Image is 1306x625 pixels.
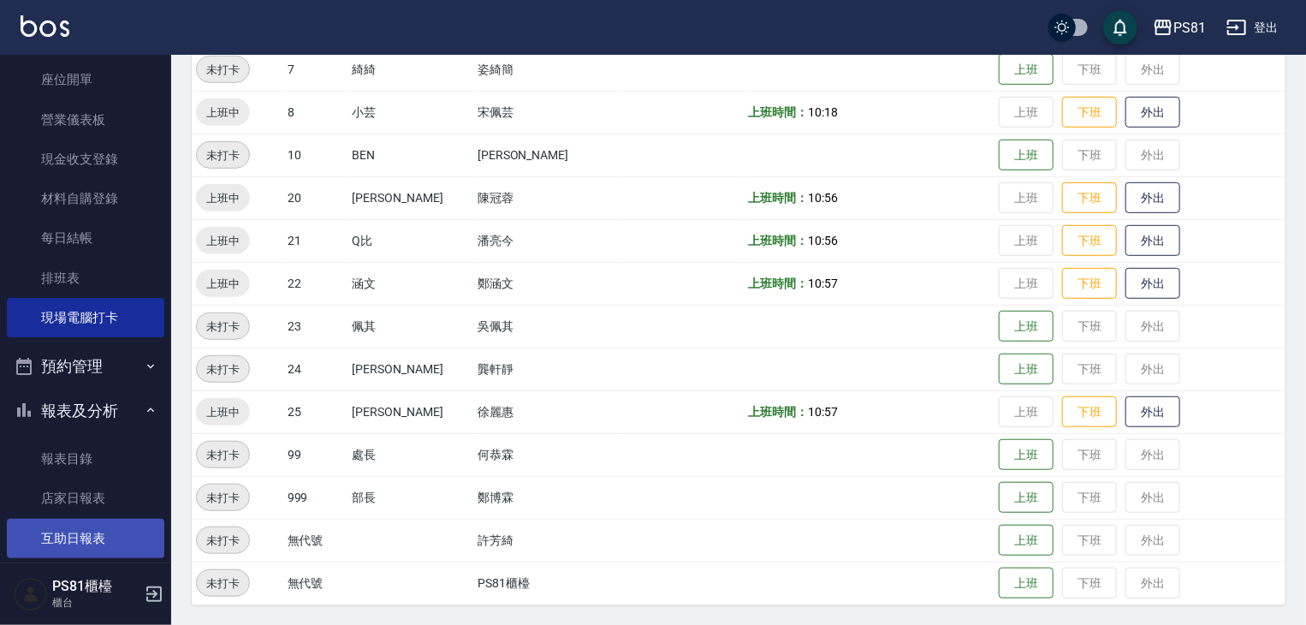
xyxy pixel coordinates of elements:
[283,305,348,348] td: 23
[52,578,140,595] h5: PS81櫃檯
[283,219,348,262] td: 21
[999,525,1054,557] button: 上班
[283,562,348,604] td: 無代號
[7,259,164,298] a: 排班表
[348,348,473,390] td: [PERSON_NAME]
[283,48,348,91] td: 7
[283,91,348,134] td: 8
[52,595,140,610] p: 櫃台
[808,234,838,247] span: 10:56
[7,179,164,218] a: 材料自購登錄
[283,476,348,519] td: 999
[7,140,164,179] a: 現金收支登錄
[197,318,249,336] span: 未打卡
[473,348,619,390] td: 龔軒靜
[283,519,348,562] td: 無代號
[196,232,250,250] span: 上班中
[808,277,838,290] span: 10:57
[473,262,619,305] td: 鄭涵文
[1125,225,1180,257] button: 外出
[473,91,619,134] td: 宋佩芸
[749,234,809,247] b: 上班時間：
[1103,10,1137,45] button: save
[7,519,164,558] a: 互助日報表
[1062,396,1117,428] button: 下班
[473,48,619,91] td: 姿綺簡
[749,277,809,290] b: 上班時間：
[1062,268,1117,300] button: 下班
[1125,97,1180,128] button: 外出
[1062,182,1117,214] button: 下班
[21,15,69,37] img: Logo
[1146,10,1213,45] button: PS81
[348,476,473,519] td: 部長
[473,134,619,176] td: [PERSON_NAME]
[7,344,164,389] button: 預約管理
[999,439,1054,471] button: 上班
[283,134,348,176] td: 10
[7,60,164,99] a: 座位開單
[348,219,473,262] td: Q比
[999,311,1054,342] button: 上班
[999,354,1054,385] button: 上班
[808,405,838,419] span: 10:57
[283,348,348,390] td: 24
[348,134,473,176] td: BEN
[473,519,619,562] td: 許芳綺
[348,176,473,219] td: [PERSON_NAME]
[473,305,619,348] td: 吳佩其
[197,574,249,592] span: 未打卡
[348,305,473,348] td: 佩其
[348,48,473,91] td: 綺綺
[283,176,348,219] td: 20
[197,446,249,464] span: 未打卡
[197,360,249,378] span: 未打卡
[197,489,249,507] span: 未打卡
[7,558,164,598] a: 互助排行榜
[473,219,619,262] td: 潘亮今
[473,176,619,219] td: 陳冠蓉
[196,275,250,293] span: 上班中
[808,191,838,205] span: 10:56
[196,104,250,122] span: 上班中
[283,390,348,433] td: 25
[749,105,809,119] b: 上班時間：
[999,482,1054,514] button: 上班
[348,390,473,433] td: [PERSON_NAME]
[348,262,473,305] td: 涵文
[749,405,809,419] b: 上班時間：
[7,439,164,479] a: 報表目錄
[348,91,473,134] td: 小芸
[473,562,619,604] td: PS81櫃檯
[7,100,164,140] a: 營業儀表板
[7,389,164,433] button: 報表及分析
[999,568,1054,599] button: 上班
[1125,182,1180,214] button: 外出
[1062,97,1117,128] button: 下班
[1125,396,1180,428] button: 外出
[197,61,249,79] span: 未打卡
[7,298,164,337] a: 現場電腦打卡
[999,54,1054,86] button: 上班
[473,476,619,519] td: 鄭博霖
[1125,268,1180,300] button: 外出
[348,433,473,476] td: 處長
[14,577,48,611] img: Person
[197,532,249,550] span: 未打卡
[473,390,619,433] td: 徐麗惠
[7,479,164,518] a: 店家日報表
[808,105,838,119] span: 10:18
[196,189,250,207] span: 上班中
[196,403,250,421] span: 上班中
[1062,225,1117,257] button: 下班
[1220,12,1285,44] button: 登出
[283,433,348,476] td: 99
[7,218,164,258] a: 每日結帳
[473,433,619,476] td: 何恭霖
[749,191,809,205] b: 上班時間：
[197,146,249,164] span: 未打卡
[999,140,1054,171] button: 上班
[1173,17,1206,39] div: PS81
[283,262,348,305] td: 22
